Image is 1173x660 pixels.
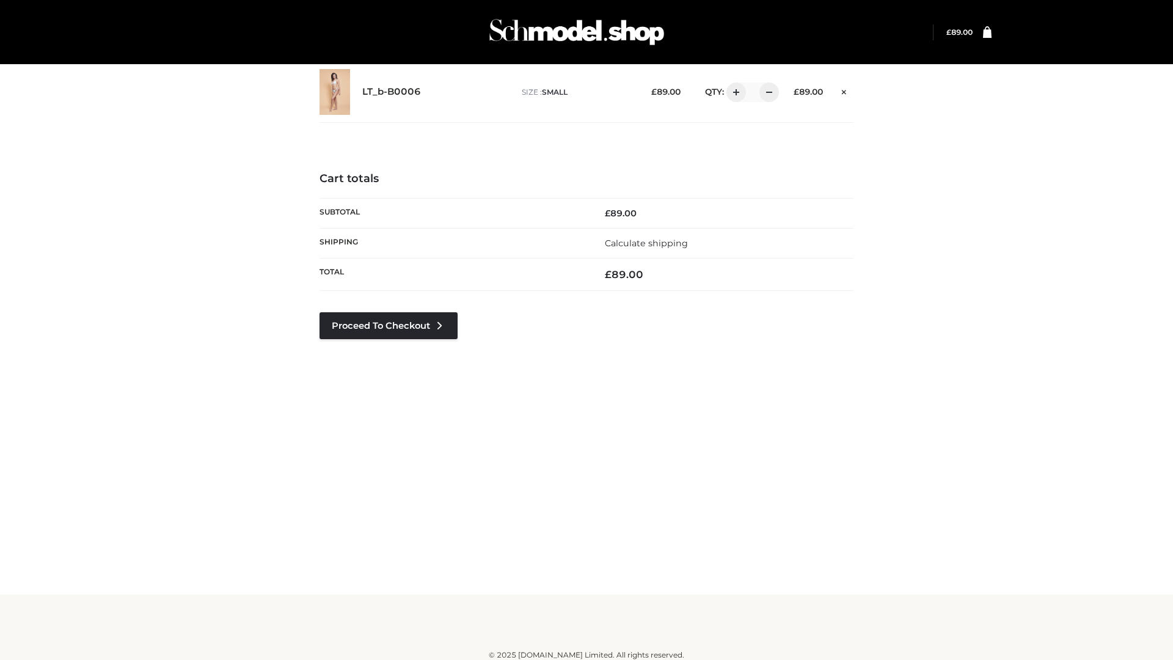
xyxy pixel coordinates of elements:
a: LT_b-B0006 [362,86,421,98]
a: Calculate shipping [605,238,688,249]
span: £ [946,28,951,37]
a: £89.00 [946,28,973,37]
a: Remove this item [835,82,853,98]
th: Shipping [320,228,586,258]
img: Schmodel Admin 964 [485,8,668,56]
bdi: 89.00 [651,87,681,97]
span: £ [651,87,657,97]
p: size : [522,87,632,98]
bdi: 89.00 [605,208,637,219]
span: £ [605,208,610,219]
bdi: 89.00 [946,28,973,37]
a: Proceed to Checkout [320,312,458,339]
th: Total [320,258,586,291]
div: QTY: [693,82,775,102]
bdi: 89.00 [794,87,823,97]
h4: Cart totals [320,172,853,186]
th: Subtotal [320,198,586,228]
bdi: 89.00 [605,268,643,280]
span: £ [605,268,612,280]
img: LT_b-B0006 - SMALL [320,69,350,115]
span: £ [794,87,799,97]
span: SMALL [542,87,568,97]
